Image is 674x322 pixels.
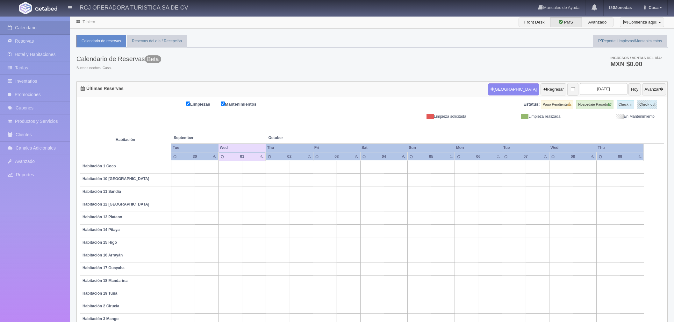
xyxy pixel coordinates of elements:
div: 30 [188,154,202,159]
label: PMS [550,17,582,27]
b: Habitación 2 Ciruela [82,304,119,308]
div: 04 [376,154,391,159]
div: Limpieza solicitada [377,114,471,119]
th: Sat [360,143,407,152]
label: Avanzado [582,17,613,27]
span: September [174,135,263,141]
span: Casa [647,5,658,10]
th: Sun [407,143,455,152]
th: Thu [597,143,644,152]
h3: MXN $0.00 [610,61,662,67]
h4: Últimas Reservas [81,86,124,91]
b: Habitación 13 Platano [82,215,122,219]
th: Mon [455,143,502,152]
label: Mantenimientos [221,100,266,108]
div: 01 [235,154,249,159]
button: Hoy [628,83,641,95]
div: Limpieza realizada [471,114,565,119]
b: Habitación 12 [GEOGRAPHIC_DATA] [82,202,149,206]
span: Beta [145,55,161,63]
label: Pago Pendiente [541,100,573,109]
th: Thu [266,143,313,152]
button: Regresar [541,83,566,95]
div: En Mantenimiento [565,114,659,119]
th: Wed [549,143,596,152]
a: Tablero [82,20,95,24]
button: [GEOGRAPHIC_DATA] [488,83,539,95]
a: Reservas del día / Recepción [127,35,187,47]
div: 05 [424,154,438,159]
th: Wed [219,143,266,152]
th: Tue [171,143,219,152]
button: Avanzar [642,83,666,95]
span: Ingresos / Ventas del día [610,56,662,60]
b: Habitación 19 Tuna [82,291,117,296]
th: Fri [313,143,360,152]
label: Check-out [637,100,657,109]
span: Buenas noches, Casa. [76,66,161,71]
a: Calendario de reservas [76,35,126,47]
img: Getabed [19,2,32,14]
label: Front Desk [519,17,550,27]
div: 03 [329,154,344,159]
b: Habitación 10 [GEOGRAPHIC_DATA] [82,177,149,181]
strong: Habitación [116,138,135,142]
button: ¡Comienza aquí! [620,17,664,27]
label: Limpiezas [186,100,220,108]
b: Habitación 18 Mandarina [82,278,127,283]
h4: RCJ OPERADORA TURISTICA SA DE CV [80,3,188,11]
label: Check-in [617,100,634,109]
a: Reporte Limpiezas/Mantenimientos [593,35,667,47]
input: Limpiezas [186,101,190,106]
img: Getabed [35,6,57,11]
div: 09 [613,154,627,159]
input: Mantenimientos [221,101,225,106]
b: Habitación 11 Sandia [82,189,121,194]
b: Habitación 17 Guayaba [82,266,125,270]
b: Monedas [609,5,632,10]
h3: Calendario de Reservas [76,55,161,62]
b: Habitación 3 Mango [82,317,118,321]
div: 07 [518,154,533,159]
b: Habitación 14 Pitaya [82,227,120,232]
span: October [268,135,358,141]
th: Tue [502,143,549,152]
div: 08 [565,154,580,159]
b: Habitación 15 Higo [82,240,117,245]
label: Hospedaje Pagado [576,100,613,109]
div: 02 [282,154,297,159]
label: Estatus: [523,101,540,108]
b: Habitación 1 Coco [82,164,116,168]
div: 06 [471,154,486,159]
b: Habitación 16 Arrayán [82,253,123,257]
